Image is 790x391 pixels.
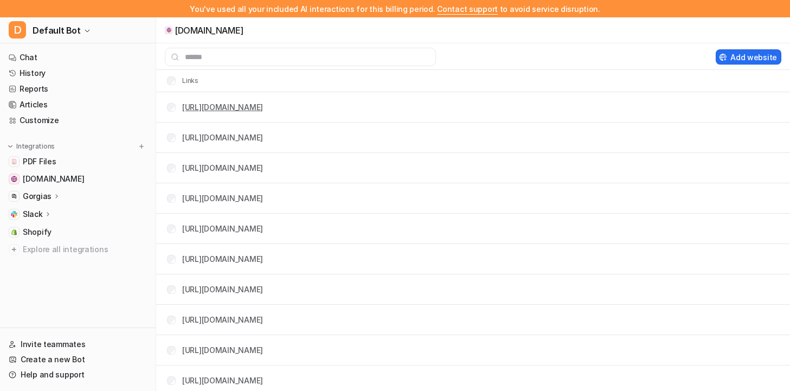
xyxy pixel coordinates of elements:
img: expand menu [7,143,14,150]
a: Customize [4,113,151,128]
span: Default Bot [33,23,81,38]
p: Slack [23,209,43,220]
th: Links [158,74,199,87]
a: History [4,66,151,81]
span: Shopify [23,227,52,238]
img: Slack [11,211,17,217]
a: Invite teammates [4,337,151,352]
span: D [9,21,26,39]
a: [URL][DOMAIN_NAME] [182,224,263,233]
a: Help and support [4,367,151,382]
a: [URL][DOMAIN_NAME] [182,285,263,294]
a: Articles [4,97,151,112]
button: Add website [716,49,781,65]
a: [URL][DOMAIN_NAME] [182,315,263,324]
button: Integrations [4,141,58,152]
a: Explore all integrations [4,242,151,257]
img: Shopify [11,229,17,235]
img: PDF Files [11,158,17,165]
a: help.years.com[DOMAIN_NAME] [4,171,151,187]
p: [DOMAIN_NAME] [175,25,243,36]
a: [URL][DOMAIN_NAME] [182,345,263,355]
a: [URL][DOMAIN_NAME] [182,254,263,264]
img: explore all integrations [9,244,20,255]
a: [URL][DOMAIN_NAME] [182,376,263,385]
a: [URL][DOMAIN_NAME] [182,133,263,142]
p: Integrations [16,142,55,151]
a: PDF FilesPDF Files [4,154,151,169]
img: menu_add.svg [138,143,145,150]
img: help.years.com [11,176,17,182]
span: [DOMAIN_NAME] [23,174,84,184]
img: help.years.com icon [166,28,171,33]
a: Chat [4,50,151,65]
a: ShopifyShopify [4,225,151,240]
span: Explore all integrations [23,241,147,258]
a: [URL][DOMAIN_NAME] [182,163,263,172]
a: Reports [4,81,151,97]
p: Gorgias [23,191,52,202]
a: [URL][DOMAIN_NAME] [182,102,263,112]
img: Gorgias [11,193,17,200]
span: Contact support [437,4,498,14]
a: [URL][DOMAIN_NAME] [182,194,263,203]
a: Create a new Bot [4,352,151,367]
span: PDF Files [23,156,56,167]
